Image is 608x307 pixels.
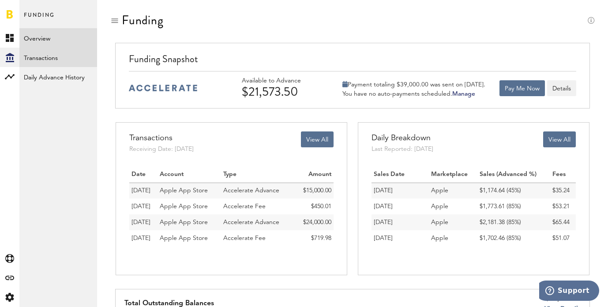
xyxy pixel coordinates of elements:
[129,198,158,214] td: 07.10.25
[303,219,331,225] span: $24,000.00
[129,145,194,153] div: Receiving Date: [DATE]
[221,230,294,246] td: Accelerate Fee
[547,80,576,96] button: Details
[24,10,55,28] span: Funding
[550,230,576,246] td: $51.07
[129,52,576,71] div: Funding Snapshot
[543,131,576,147] button: View All
[158,183,221,198] td: Apple App Store
[429,183,477,198] td: Apple
[129,183,158,198] td: 07.10.25
[429,230,477,246] td: Apple
[342,90,485,98] div: You have no auto-payments scheduled.
[19,48,97,67] a: Transactions
[242,85,326,99] div: $21,573.50
[223,235,266,241] span: Accelerate Fee
[242,77,326,85] div: Available to Advance
[122,13,164,27] div: Funding
[311,235,331,241] span: $719.98
[158,198,221,214] td: Apple App Store
[294,214,334,230] td: $24,000.00
[294,167,334,183] th: Amount
[477,214,550,230] td: $2,181.38 (85%)
[372,131,433,145] div: Daily Breakdown
[294,230,334,246] td: $719.98
[223,219,279,225] span: Accelerate Advance
[221,183,294,198] td: Accelerate Advance
[550,198,576,214] td: $53.21
[129,85,197,91] img: accelerate-medium-blue-logo.svg
[131,187,150,194] span: [DATE]
[301,131,334,147] button: View All
[158,167,221,183] th: Account
[131,203,150,210] span: [DATE]
[550,214,576,230] td: $65.44
[477,230,550,246] td: $1,702.46 (85%)
[311,203,331,210] span: $450.01
[131,219,150,225] span: [DATE]
[160,219,208,225] span: Apple App Store
[19,28,97,48] a: Overview
[221,198,294,214] td: Accelerate Fee
[550,167,576,183] th: Fees
[372,167,429,183] th: Sales Date
[499,80,545,96] button: Pay Me Now
[477,198,550,214] td: $1,773.61 (85%)
[303,187,331,194] span: $15,000.00
[129,131,194,145] div: Transactions
[158,230,221,246] td: Apple App Store
[221,167,294,183] th: Type
[429,167,477,183] th: Marketplace
[158,214,221,230] td: Apple App Store
[477,183,550,198] td: $1,174.64 (45%)
[160,235,208,241] span: Apple App Store
[294,183,334,198] td: $15,000.00
[129,167,158,183] th: Date
[129,230,158,246] td: 07.10.25
[221,214,294,230] td: Accelerate Advance
[223,203,266,210] span: Accelerate Fee
[131,235,150,241] span: [DATE]
[452,91,475,97] a: Manage
[372,145,433,153] div: Last Reported: [DATE]
[342,81,485,89] div: Payment totaling $39,000.00 was sent on [DATE].
[294,198,334,214] td: $450.01
[477,167,550,183] th: Sales (Advanced %)
[160,187,208,194] span: Apple App Store
[429,214,477,230] td: Apple
[372,230,429,246] td: [DATE]
[129,214,158,230] td: 07.10.25
[539,281,599,303] iframe: Opens a widget where you can find more information
[550,183,576,198] td: $35.24
[223,187,279,194] span: Accelerate Advance
[429,198,477,214] td: Apple
[372,214,429,230] td: [DATE]
[160,203,208,210] span: Apple App Store
[372,198,429,214] td: [DATE]
[19,67,97,86] a: Daily Advance History
[372,183,429,198] td: [DATE]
